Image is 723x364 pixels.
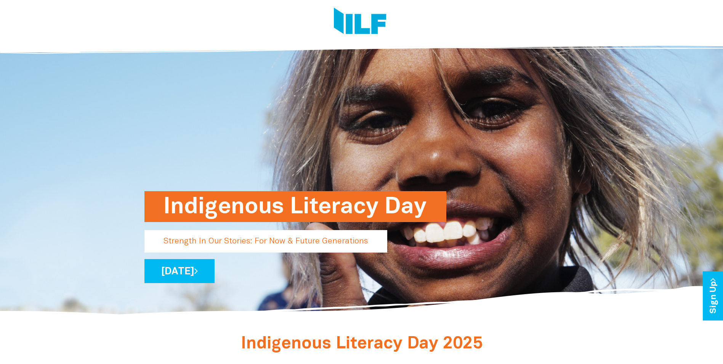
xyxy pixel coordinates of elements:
span: Indigenous Literacy Day 2025 [241,336,483,352]
p: Strength In Our Stories: For Now & Future Generations [144,230,387,253]
img: Logo [334,8,386,36]
a: [DATE] [144,259,215,283]
h1: Indigenous Literacy Day [164,191,427,222]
